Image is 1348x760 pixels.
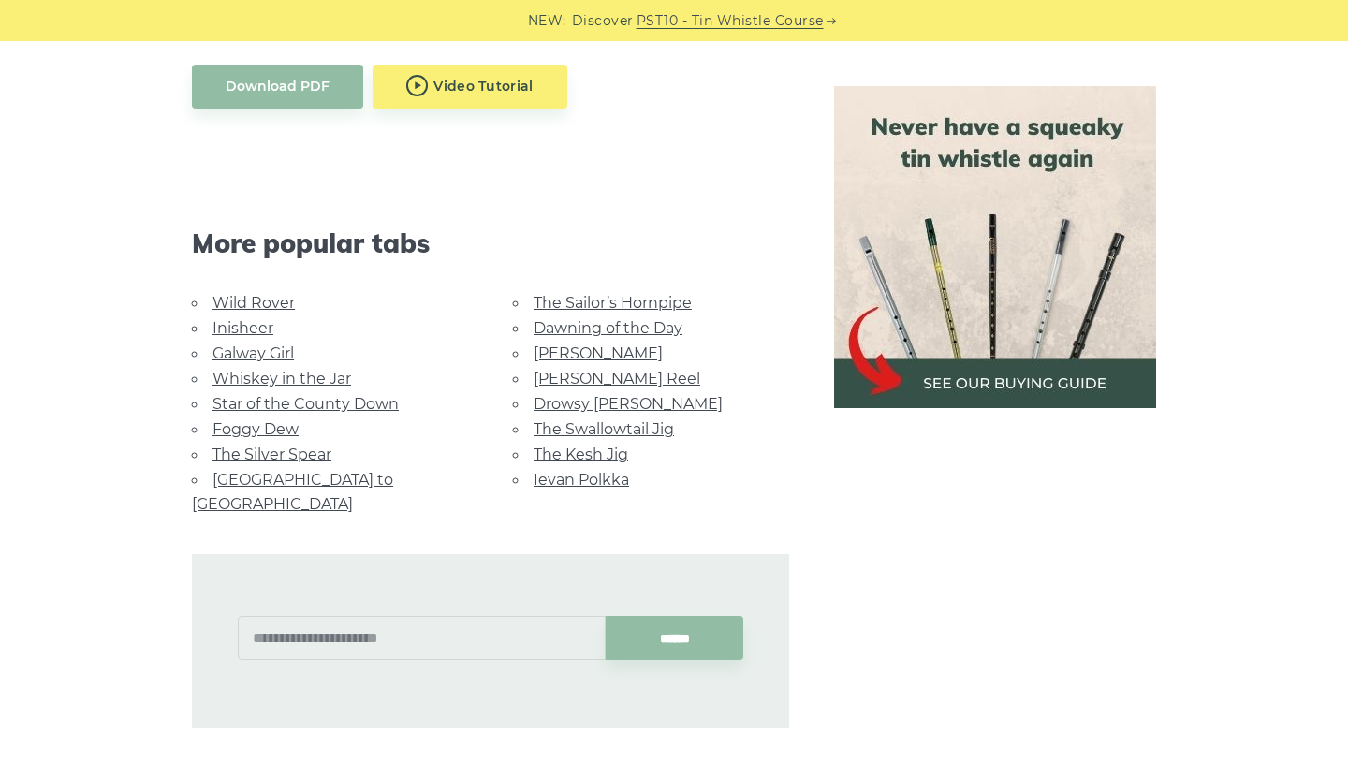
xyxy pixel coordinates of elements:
a: Video Tutorial [373,65,567,109]
a: Ievan Polkka [534,471,629,489]
a: Star of the County Down [212,395,399,413]
a: Dawning of the Day [534,319,682,337]
span: Discover [572,10,634,32]
img: tin whistle buying guide [834,86,1156,408]
a: The Sailor’s Hornpipe [534,294,692,312]
a: The Swallowtail Jig [534,420,674,438]
a: The Silver Spear [212,446,331,463]
a: [GEOGRAPHIC_DATA] to [GEOGRAPHIC_DATA] [192,471,393,513]
a: Wild Rover [212,294,295,312]
span: NEW: [528,10,566,32]
a: Foggy Dew [212,420,299,438]
a: Galway Girl [212,344,294,362]
a: [PERSON_NAME] Reel [534,370,700,387]
a: Drowsy [PERSON_NAME] [534,395,723,413]
a: Whiskey in the Jar [212,370,351,387]
a: PST10 - Tin Whistle Course [637,10,824,32]
a: [PERSON_NAME] [534,344,663,362]
a: The Kesh Jig [534,446,628,463]
a: Inisheer [212,319,273,337]
span: More popular tabs [192,227,789,259]
a: Download PDF [192,65,363,109]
